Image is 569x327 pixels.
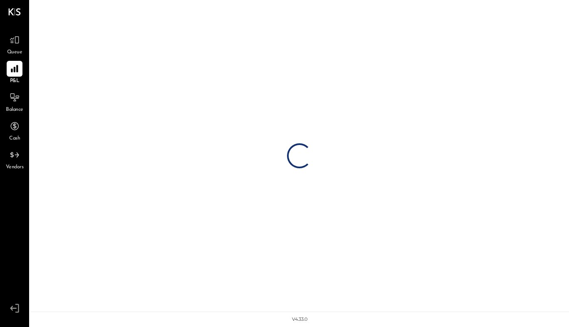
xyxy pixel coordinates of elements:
[0,61,29,85] a: P&L
[7,49,22,56] span: Queue
[0,118,29,142] a: Cash
[0,147,29,171] a: Vendors
[0,90,29,114] a: Balance
[6,164,24,171] span: Vendors
[10,77,20,85] span: P&L
[292,316,307,323] div: v 4.33.0
[6,106,23,114] span: Balance
[9,135,20,142] span: Cash
[0,32,29,56] a: Queue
